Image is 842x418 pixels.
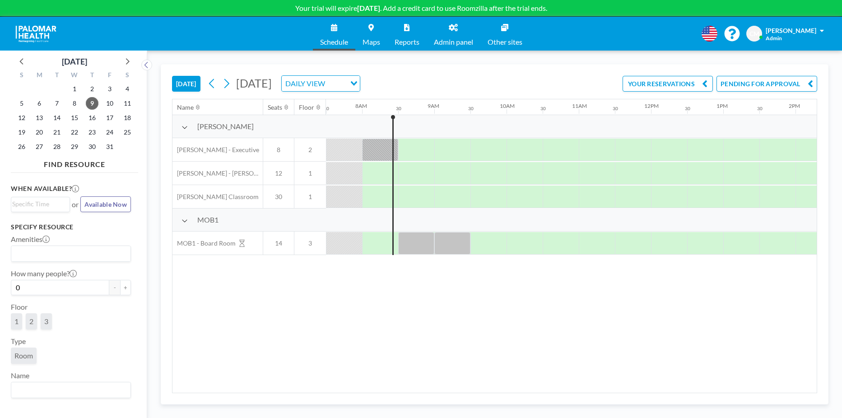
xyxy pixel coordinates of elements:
[357,4,380,12] b: [DATE]
[320,38,348,46] span: Schedule
[294,239,326,247] span: 3
[299,103,314,111] div: Floor
[197,215,219,224] span: MOB1
[294,193,326,201] span: 1
[15,97,28,110] span: Sunday, October 5, 2025
[86,83,98,95] span: Thursday, October 2, 2025
[294,146,326,154] span: 2
[101,70,118,82] div: F
[68,83,81,95] span: Wednesday, October 1, 2025
[84,200,127,208] span: Available Now
[68,140,81,153] span: Wednesday, October 29, 2025
[121,83,134,95] span: Saturday, October 4, 2025
[121,111,134,124] span: Saturday, October 18, 2025
[313,17,355,51] a: Schedule
[33,97,46,110] span: Monday, October 6, 2025
[236,76,272,90] span: [DATE]
[103,126,116,139] span: Friday, October 24, 2025
[328,78,345,89] input: Search for option
[68,126,81,139] span: Wednesday, October 22, 2025
[540,106,546,111] div: 30
[172,169,263,177] span: [PERSON_NAME] - [PERSON_NAME]
[284,78,327,89] span: DAILY VIEW
[685,106,690,111] div: 30
[355,17,387,51] a: Maps
[263,169,294,177] span: 12
[11,156,138,169] h4: FIND RESOURCE
[766,35,782,42] span: Admin
[468,106,474,111] div: 30
[395,38,419,46] span: Reports
[14,351,33,360] span: Room
[12,248,126,260] input: Search for option
[427,17,480,51] a: Admin panel
[68,97,81,110] span: Wednesday, October 8, 2025
[103,97,116,110] span: Friday, October 10, 2025
[15,140,28,153] span: Sunday, October 26, 2025
[103,111,116,124] span: Friday, October 17, 2025
[749,30,759,38] span: CM
[177,103,194,111] div: Name
[11,223,131,231] h3: Specify resource
[86,111,98,124] span: Thursday, October 16, 2025
[500,102,515,109] div: 10AM
[14,317,19,325] span: 1
[294,169,326,177] span: 1
[11,246,130,261] div: Search for option
[644,102,659,109] div: 12PM
[118,70,136,82] div: S
[121,126,134,139] span: Saturday, October 25, 2025
[11,371,29,380] label: Name
[120,280,131,295] button: +
[62,55,87,68] div: [DATE]
[572,102,587,109] div: 11AM
[197,122,254,131] span: [PERSON_NAME]
[48,70,66,82] div: T
[268,103,282,111] div: Seats
[428,102,439,109] div: 9AM
[86,126,98,139] span: Thursday, October 23, 2025
[109,280,120,295] button: -
[103,83,116,95] span: Friday, October 3, 2025
[12,384,126,396] input: Search for option
[263,239,294,247] span: 14
[355,102,367,109] div: 8AM
[282,76,360,91] div: Search for option
[51,126,63,139] span: Tuesday, October 21, 2025
[68,111,81,124] span: Wednesday, October 15, 2025
[66,70,84,82] div: W
[33,126,46,139] span: Monday, October 20, 2025
[757,106,763,111] div: 30
[72,200,79,209] span: or
[363,38,380,46] span: Maps
[15,126,28,139] span: Sunday, October 19, 2025
[121,97,134,110] span: Saturday, October 11, 2025
[14,25,57,43] img: organization-logo
[83,70,101,82] div: T
[51,140,63,153] span: Tuesday, October 28, 2025
[396,106,401,111] div: 30
[44,317,48,325] span: 3
[434,38,473,46] span: Admin panel
[51,111,63,124] span: Tuesday, October 14, 2025
[11,337,26,346] label: Type
[172,146,259,154] span: [PERSON_NAME] - Executive
[11,302,28,311] label: Floor
[11,382,130,398] div: Search for option
[11,269,77,278] label: How many people?
[31,70,48,82] div: M
[11,197,70,211] div: Search for option
[480,17,530,51] a: Other sites
[15,111,28,124] span: Sunday, October 12, 2025
[51,97,63,110] span: Tuesday, October 7, 2025
[33,140,46,153] span: Monday, October 27, 2025
[716,76,817,92] button: PENDING FOR APPROVAL
[324,106,329,111] div: 30
[789,102,800,109] div: 2PM
[33,111,46,124] span: Monday, October 13, 2025
[86,97,98,110] span: Thursday, October 9, 2025
[29,317,33,325] span: 2
[263,146,294,154] span: 8
[488,38,522,46] span: Other sites
[172,193,259,201] span: [PERSON_NAME] Classroom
